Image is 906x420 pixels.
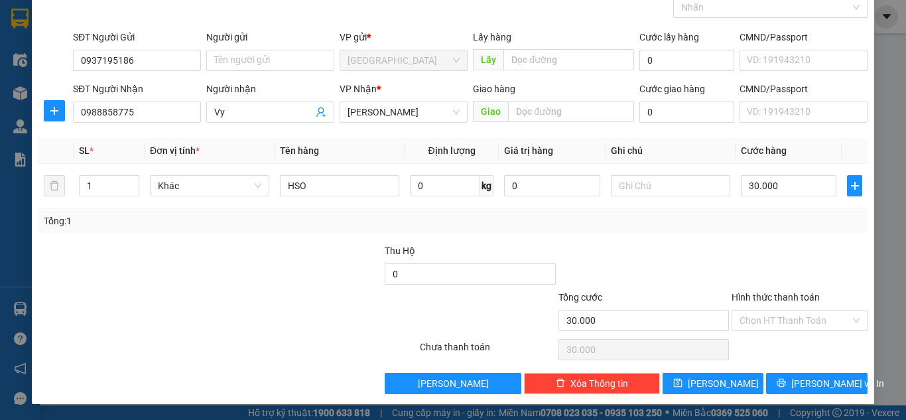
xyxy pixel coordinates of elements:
span: delete [556,378,565,389]
div: CMND/Passport [740,82,868,96]
span: SL [79,145,90,156]
label: Cước giao hàng [639,84,705,94]
span: [PERSON_NAME] [688,376,759,391]
input: Cước lấy hàng [639,50,734,71]
input: Dọc đường [503,49,634,70]
label: Cước lấy hàng [639,32,699,42]
span: Định lượng [428,145,475,156]
div: Người nhận [206,82,334,96]
span: Phan Thiết [348,102,460,122]
span: Đà Lạt [348,50,460,70]
span: kg [480,175,493,196]
span: Giao hàng [473,84,515,94]
button: plus [847,175,862,196]
span: Khác [158,176,261,196]
div: Chưa thanh toán [419,340,557,363]
span: user-add [316,107,326,117]
th: Ghi chú [606,138,736,164]
span: Lấy hàng [473,32,511,42]
span: Đơn vị tính [150,145,200,156]
button: save[PERSON_NAME] [663,373,764,394]
div: CMND/Passport [740,30,868,44]
span: [PERSON_NAME] [418,376,489,391]
input: Dọc đường [508,101,634,122]
div: Người gửi [206,30,334,44]
span: Lấy [473,49,503,70]
div: VP gửi [340,30,468,44]
span: Tên hàng [280,145,319,156]
button: plus [44,100,65,121]
input: Ghi Chú [611,175,730,196]
span: save [673,378,682,389]
span: Giao [473,101,508,122]
input: Cước giao hàng [639,102,734,123]
div: Tổng: 1 [44,214,351,228]
div: SĐT Người Nhận [73,82,201,96]
input: VD: Bàn, Ghế [280,175,399,196]
input: 0 [504,175,600,196]
button: deleteXóa Thông tin [524,373,660,394]
span: Giá trị hàng [504,145,553,156]
span: plus [44,105,64,116]
span: Tổng cước [558,292,602,303]
button: delete [44,175,65,196]
span: plus [848,180,862,191]
span: VP Nhận [340,84,377,94]
span: [PERSON_NAME] và In [791,376,884,391]
span: Thu Hộ [385,245,415,256]
label: Hình thức thanh toán [732,292,820,303]
span: Xóa Thông tin [570,376,628,391]
div: SĐT Người Gửi [73,30,201,44]
span: printer [777,378,786,389]
button: printer[PERSON_NAME] và In [766,373,868,394]
button: [PERSON_NAME] [385,373,521,394]
span: Cước hàng [741,145,787,156]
